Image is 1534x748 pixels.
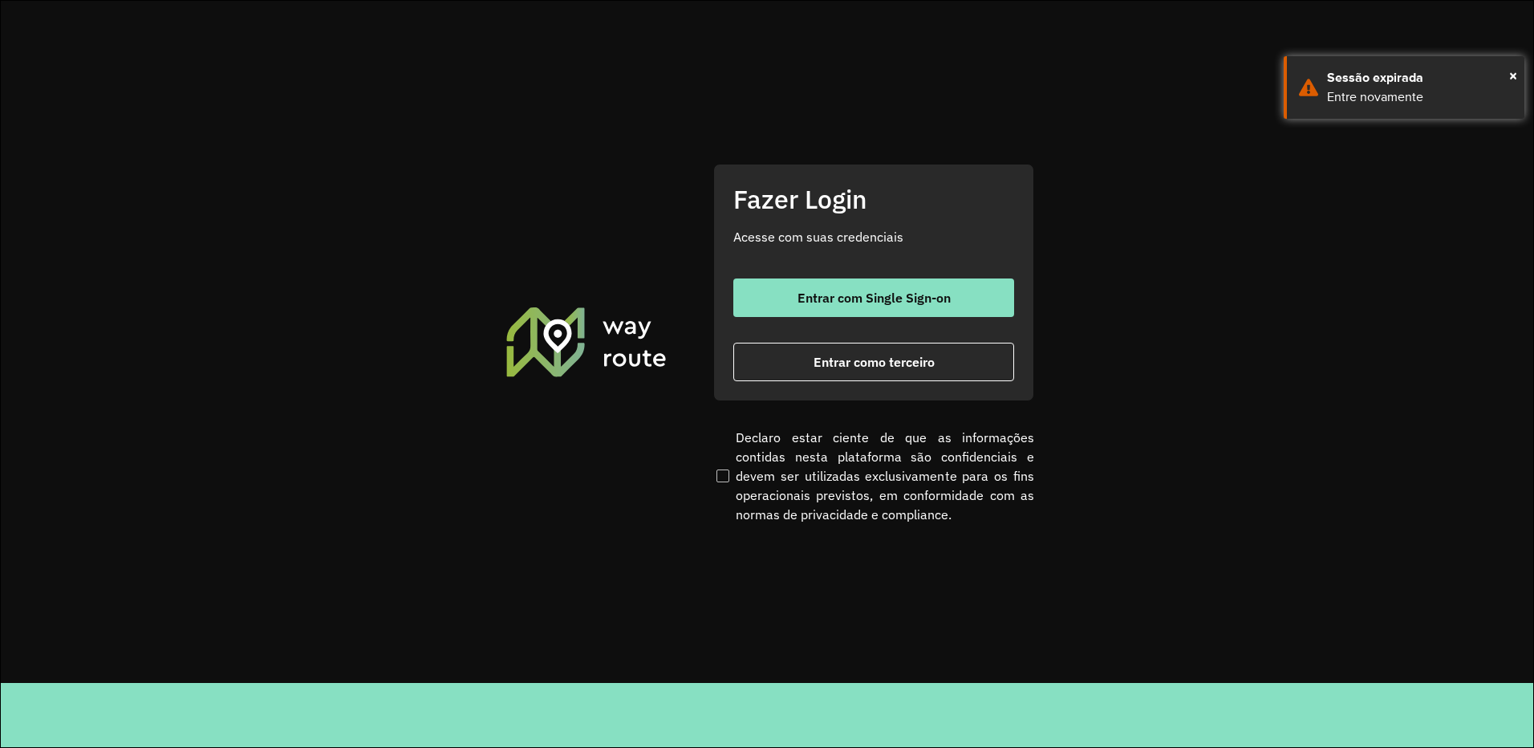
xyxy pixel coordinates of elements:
[733,184,1014,214] h2: Fazer Login
[713,428,1034,524] label: Declaro estar ciente de que as informações contidas nesta plataforma são confidenciais e devem se...
[1509,63,1517,87] button: Close
[733,278,1014,317] button: button
[797,291,951,304] span: Entrar com Single Sign-on
[733,227,1014,246] p: Acesse com suas credenciais
[1327,87,1512,107] div: Entre novamente
[1327,68,1512,87] div: Sessão expirada
[814,356,935,368] span: Entrar como terceiro
[1509,63,1517,87] span: ×
[733,343,1014,381] button: button
[504,305,669,379] img: Roteirizador AmbevTech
